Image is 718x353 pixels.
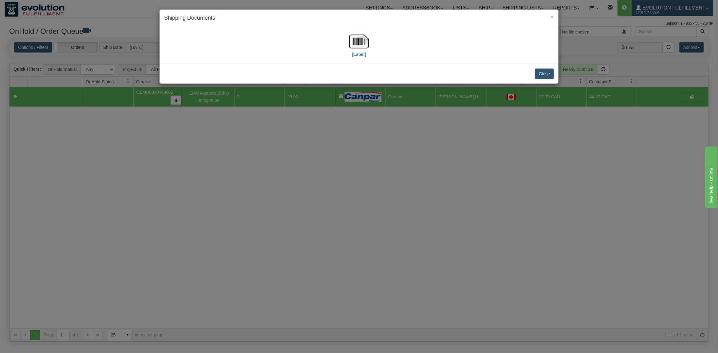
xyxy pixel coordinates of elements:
button: Close [550,14,554,20]
button: Close [535,69,554,79]
div: live help - online [5,4,57,11]
h4: Shipping Documents [164,14,554,22]
span: × [550,13,554,20]
a: [Label] [349,38,369,57]
iframe: chat widget [704,145,717,208]
label: [Label] [352,51,366,57]
img: barcode.jpg [349,32,369,51]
